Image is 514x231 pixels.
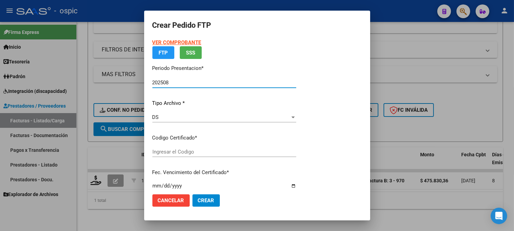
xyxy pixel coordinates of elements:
a: VER COMPROBANTE [152,39,201,46]
h2: Crear Pedido FTP [152,19,362,32]
button: Crear [192,194,220,207]
button: FTP [152,46,174,59]
span: SSS [186,50,195,56]
p: Codigo Certificado [152,134,296,142]
span: FTP [159,50,168,56]
p: Periodo Presentacion [152,64,296,72]
span: DS [152,114,159,120]
button: SSS [180,46,202,59]
p: Tipo Archivo * [152,99,296,107]
p: Fec. Vencimiento del Certificado [152,169,296,177]
div: Open Intercom Messenger [491,208,507,224]
span: Cancelar [158,197,184,204]
button: Cancelar [152,194,190,207]
span: Crear [198,197,214,204]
